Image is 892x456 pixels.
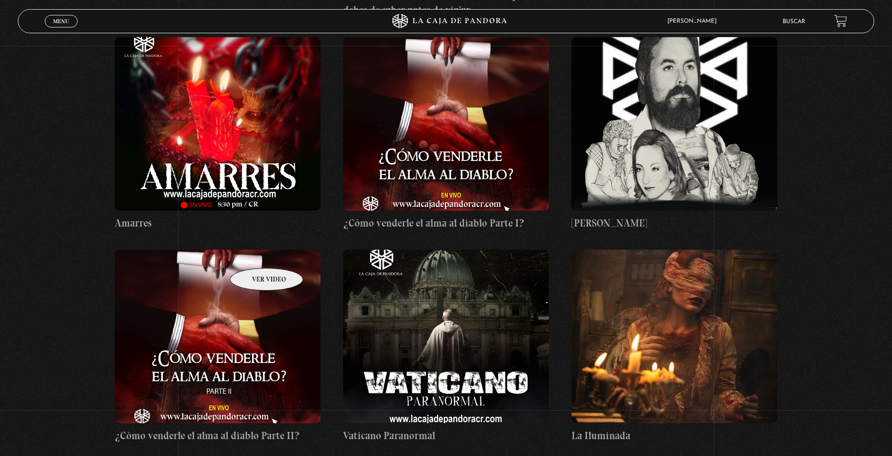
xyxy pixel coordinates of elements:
a: La Iluminada [572,250,777,443]
h4: Amarres [115,215,320,231]
h4: Vaticano Paranormal [343,428,548,443]
h4: ¿Cómo venderle el alma al diablo Parte I? [343,215,548,231]
span: Cerrar [50,27,72,33]
a: Amarres [115,37,320,231]
h4: ¿Cómo venderle el alma al diablo Parte II? [115,428,320,443]
h4: [PERSON_NAME] [572,215,777,231]
a: [PERSON_NAME] [572,37,777,231]
a: Buscar [783,19,805,25]
span: Menu [53,18,69,24]
a: ¿Cómo venderle el alma al diablo Parte II? [115,250,320,443]
a: Vaticano Paranormal [343,250,548,443]
a: View your shopping cart [834,14,847,27]
span: [PERSON_NAME] [663,18,726,24]
a: ¿Cómo venderle el alma al diablo Parte I? [343,37,548,231]
h4: La Iluminada [572,428,777,443]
